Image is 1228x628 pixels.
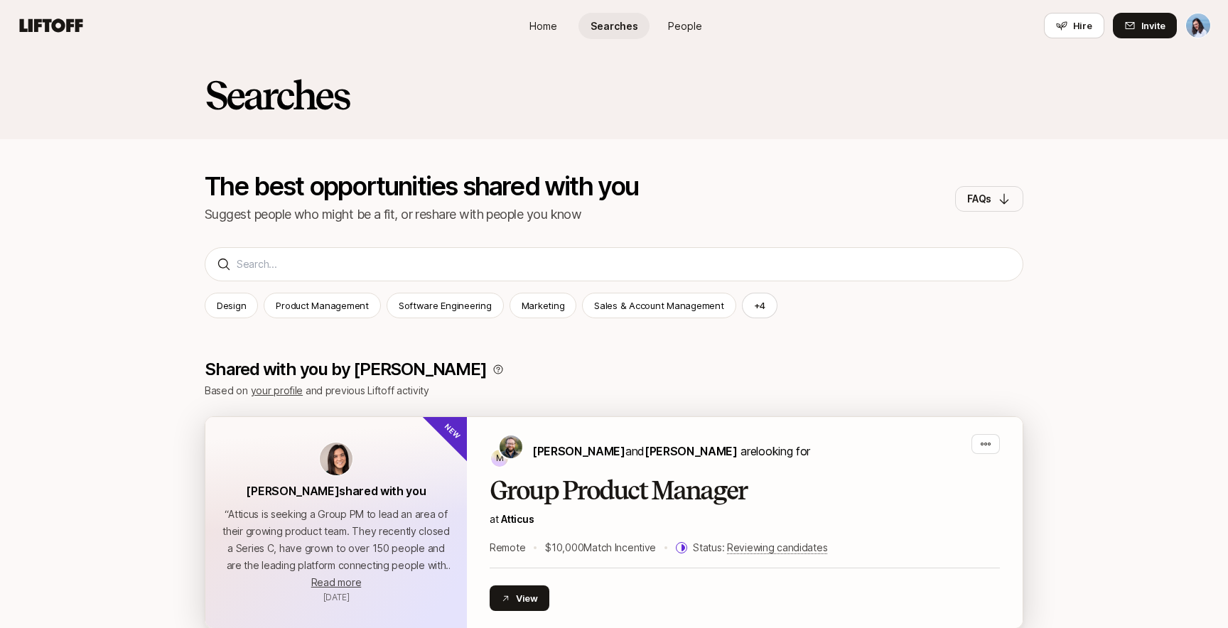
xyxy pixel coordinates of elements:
[1185,13,1211,38] button: Dan Tase
[222,506,450,574] p: “ Atticus is seeking a Group PM to lead an area of their growing product team. They recently clos...
[967,190,991,207] p: FAQs
[955,186,1023,212] button: FAQs
[1073,18,1092,33] span: Hire
[501,513,534,525] a: Atticus
[496,450,504,467] p: M
[251,384,303,396] a: your profile
[490,539,525,556] p: Remote
[650,13,721,39] a: People
[522,298,565,313] p: Marketing
[205,382,1023,399] p: Based on and previous Liftoff activity
[532,442,810,460] p: are looking for
[276,298,368,313] p: Product Management
[205,359,487,379] p: Shared with you by [PERSON_NAME]
[311,574,361,591] button: Read more
[217,298,246,313] p: Design
[507,13,578,39] a: Home
[500,435,522,458] img: Ben Abrahams
[1113,13,1177,38] button: Invite
[529,18,557,33] span: Home
[645,444,738,458] span: [PERSON_NAME]
[490,511,1000,528] p: at
[237,256,1011,273] input: Search...
[320,443,352,475] img: avatar-url
[1141,18,1165,33] span: Invite
[323,592,350,602] span: August 12, 2025 4:42pm
[693,539,827,556] p: Status:
[668,18,702,33] span: People
[490,477,1000,505] h2: Group Product Manager
[545,539,656,556] p: $10,000 Match Incentive
[246,484,426,498] span: [PERSON_NAME] shared with you
[311,576,361,588] span: Read more
[490,585,549,611] button: View
[1044,13,1104,38] button: Hire
[205,74,349,117] h2: Searches
[594,298,723,313] p: Sales & Account Management
[532,444,625,458] span: [PERSON_NAME]
[1186,13,1210,38] img: Dan Tase
[578,13,650,39] a: Searches
[205,173,639,199] p: The best opportunities shared with you
[742,293,778,318] button: +4
[205,205,639,224] p: Suggest people who might be a fit, or reshare with people you know
[591,18,638,33] span: Searches
[625,444,738,458] span: and
[399,298,492,313] p: Software Engineering
[727,541,827,554] span: Reviewing candidates
[421,393,491,463] div: New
